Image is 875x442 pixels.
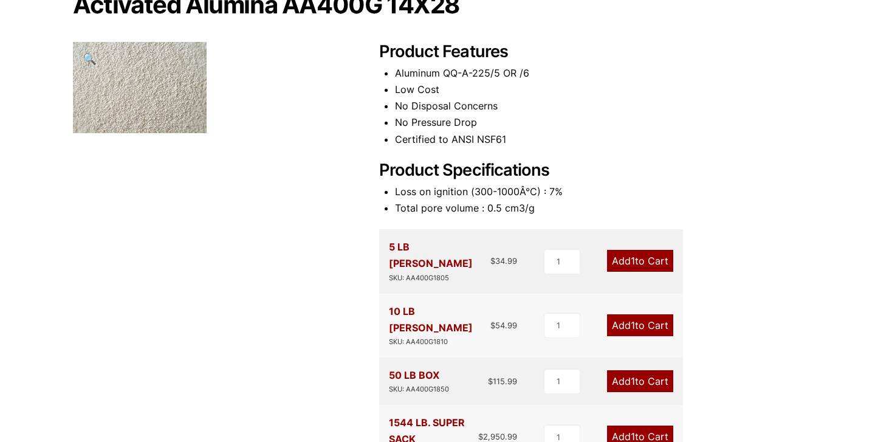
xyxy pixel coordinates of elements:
[83,52,97,65] span: 🔍
[395,184,802,200] li: Loss on ignition (300-1000Â°C) : 7%
[389,384,449,395] div: SKU: AA400G1850
[73,42,106,75] a: View full-screen image gallery
[607,370,673,392] a: Add1to Cart
[395,114,802,131] li: No Pressure Drop
[490,320,517,330] bdi: 54.99
[389,367,449,395] div: 50 LB BOX
[478,432,517,441] bdi: 2,950.99
[379,42,802,62] h2: Product Features
[379,161,802,181] h2: Product Specifications
[395,81,802,98] li: Low Cost
[607,314,673,336] a: Add1to Cart
[490,256,517,266] bdi: 34.99
[395,98,802,114] li: No Disposal Concerns
[631,319,635,331] span: 1
[490,320,495,330] span: $
[607,250,673,272] a: Add1to Cart
[395,200,802,216] li: Total pore volume : 0.5 cm3/g
[478,432,483,441] span: $
[631,255,635,267] span: 1
[488,376,517,386] bdi: 115.99
[389,272,490,284] div: SKU: AA400G1805
[389,239,490,283] div: 5 LB [PERSON_NAME]
[73,42,207,133] img: Activated Alumina AA400G 14X28
[395,65,802,81] li: Aluminum QQ-A-225/5 OR /6
[631,375,635,387] span: 1
[389,303,490,348] div: 10 LB [PERSON_NAME]
[490,256,495,266] span: $
[395,131,802,148] li: Certified to ANSI NSF61
[389,336,490,348] div: SKU: AA400G1810
[488,376,493,386] span: $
